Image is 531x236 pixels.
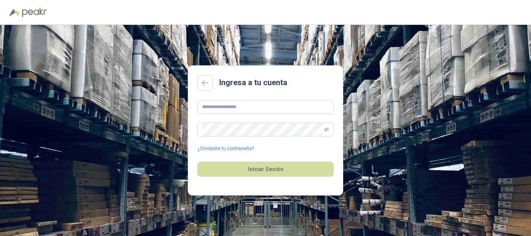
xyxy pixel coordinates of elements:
img: Peakr [22,8,47,17]
button: Iniciar Sesión [197,162,334,177]
a: ¿Olvidaste tu contraseña? [197,145,254,152]
img: Logo [9,9,20,16]
h2: Ingresa a tu cuenta [219,77,287,89]
span: eye-invisible [324,127,329,132]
